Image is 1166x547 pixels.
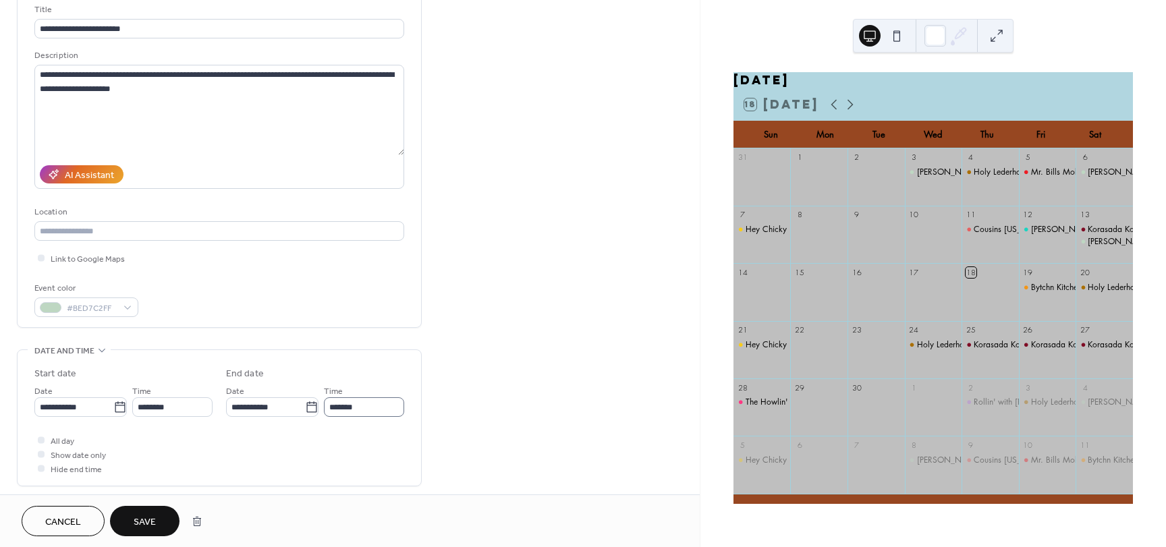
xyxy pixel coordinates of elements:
div: 5 [738,440,748,450]
div: The Howlin' Bird [746,397,804,408]
div: 17 [909,267,919,277]
div: 7 [738,210,748,220]
div: Bytchn Kitchen [1031,282,1082,293]
div: Bytchn Kitchen [1088,455,1138,466]
div: Tommy's Classic American [1076,397,1133,408]
div: Holy Lederhosen [1019,397,1076,408]
div: Hey Chicky [746,224,787,235]
div: Holy Lederhosen [962,167,1019,178]
div: 24 [909,325,919,335]
div: 11 [966,210,976,220]
div: 29 [794,382,804,393]
div: Event color [34,281,136,295]
span: Show date only [51,449,106,463]
div: The Howlin' Bird [733,397,791,408]
a: Cancel [22,506,105,536]
div: 5 [1023,152,1033,163]
div: AI Assistant [65,169,114,183]
span: All day [51,434,74,449]
span: Date [34,384,53,399]
div: 26 [1023,325,1033,335]
div: Thu [960,121,1014,148]
div: Holy Lederhosen [1088,282,1146,293]
div: 28 [738,382,748,393]
div: Fri [1014,121,1068,148]
div: Location [34,205,401,219]
div: 8 [794,210,804,220]
span: Save [134,515,156,529]
div: 2 [852,152,862,163]
span: Hide end time [51,463,102,477]
div: 27 [1080,325,1090,335]
div: 8 [909,440,919,450]
div: 20 [1080,267,1090,277]
div: Tommy's Classic American [1076,236,1133,248]
div: Sat [1068,121,1122,148]
div: Korasada Korean BBQ & Taqueria [974,339,1096,351]
div: 31 [738,152,748,163]
div: 6 [1080,152,1090,163]
div: 11 [1080,440,1090,450]
div: Bytchn Kitchen [1019,282,1076,293]
div: 15 [794,267,804,277]
span: #BED7C2FF [67,301,117,316]
span: Time [132,384,151,399]
div: 9 [966,440,976,450]
div: 13 [1080,210,1090,220]
div: Holy Lederhosen [1076,282,1133,293]
div: Chuy's Tacos [1019,224,1076,235]
div: [PERSON_NAME]'s Classic American [917,167,1051,178]
div: 1 [909,382,919,393]
div: 10 [1023,440,1033,450]
div: Hey Chicky [746,455,787,466]
div: Hey Chicky [733,455,791,466]
div: Cousins [US_STATE] Lobster [974,224,1072,235]
div: 1 [794,152,804,163]
div: 3 [1023,382,1033,393]
div: Cousins Maine Lobster [962,224,1019,235]
div: 16 [852,267,862,277]
div: Holy Lederhosen [917,339,976,351]
span: Time [324,384,343,399]
span: Link to Google Maps [51,252,125,266]
div: Rollin' with [PERSON_NAME] [974,397,1079,408]
div: Holy Lederhosen [905,339,962,351]
div: Wed [906,121,960,148]
div: Mr. Bills Mobile Woodfired Pizza Kitchen [1019,167,1076,178]
div: 9 [852,210,862,220]
div: Holy Lederhosen [1031,397,1090,408]
div: Sun [744,121,798,148]
div: Start date [34,367,76,381]
div: [PERSON_NAME]'s Tacos [1031,224,1123,235]
button: AI Assistant [40,165,123,183]
div: Korasada Korean BBQ & Taqueria [1076,339,1133,351]
div: 25 [966,325,976,335]
div: 10 [909,210,919,220]
div: 30 [852,382,862,393]
span: Date [226,384,244,399]
div: 19 [1023,267,1033,277]
div: 12 [1023,210,1033,220]
div: Hey Chicky [733,224,791,235]
div: 21 [738,325,748,335]
div: Cousins [US_STATE] Lobster [974,455,1072,466]
div: [DATE] [733,72,1133,88]
div: 2 [966,382,976,393]
div: 18 [966,267,976,277]
div: Korasada Korean BBQ & Taqueria [1019,339,1076,351]
div: 4 [966,152,976,163]
div: Korasada Korean BBQ & Taqueria [1031,339,1153,351]
div: Title [34,3,401,17]
div: Holy Lederhosen [974,167,1032,178]
div: 14 [738,267,748,277]
div: 22 [794,325,804,335]
div: 6 [794,440,804,450]
span: Cancel [45,515,81,529]
div: Tommy's Classic American [905,167,962,178]
div: Cousins Maine Lobster [962,455,1019,466]
div: 23 [852,325,862,335]
div: 7 [852,440,862,450]
div: End date [226,367,264,381]
div: Korasada Korean BBQ & Taqueria [1076,224,1133,235]
div: [PERSON_NAME]'s Classic American [917,455,1051,466]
